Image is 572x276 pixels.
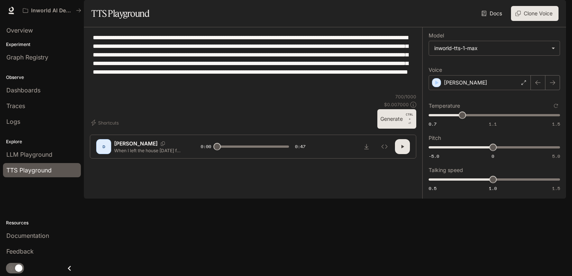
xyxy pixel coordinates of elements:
[377,109,416,129] button: GenerateCTRL +⏎
[552,185,560,191] span: 1.5
[98,141,110,153] div: D
[158,141,168,146] button: Copy Voice ID
[429,153,439,159] span: -5.0
[429,41,560,55] div: inworld-tts-1-max
[480,6,505,21] a: Docs
[90,117,122,129] button: Shortcuts
[91,6,149,21] h1: TTS Playground
[201,143,211,150] span: 0:00
[429,168,463,173] p: Talking speed
[444,79,487,86] p: [PERSON_NAME]
[489,185,497,191] span: 1.0
[429,185,436,191] span: 0.5
[434,45,548,52] div: inworld-tts-1-max
[511,6,559,21] button: Clone Voice
[429,67,442,73] p: Voice
[552,102,560,110] button: Reset to default
[429,135,441,141] p: Pitch
[552,153,560,159] span: 5.0
[19,3,85,18] button: All workspaces
[114,140,158,147] p: [PERSON_NAME]
[359,139,374,154] button: Download audio
[429,121,436,127] span: 0.7
[31,7,73,14] p: Inworld AI Demos
[492,153,494,159] span: 0
[395,93,416,100] p: 700 / 1000
[406,112,413,121] p: CTRL +
[114,147,183,154] p: When I left the house [DATE] for my meeting, I heard that [PERSON_NAME] was shot in [US_STATE], a...
[429,33,444,38] p: Model
[406,112,413,126] p: ⏎
[377,139,392,154] button: Inspect
[295,143,305,150] span: 0:47
[429,103,460,108] p: Temperature
[489,121,497,127] span: 1.1
[552,121,560,127] span: 1.5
